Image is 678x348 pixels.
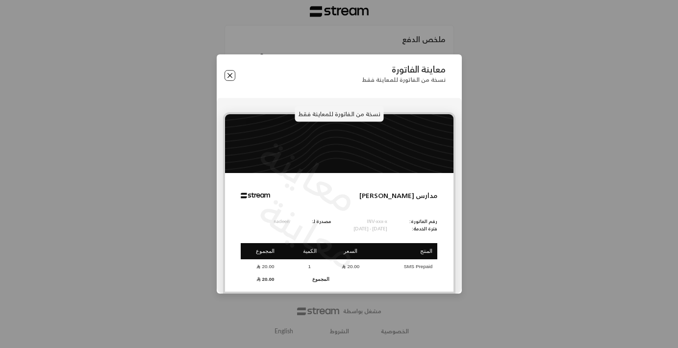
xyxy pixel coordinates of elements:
[249,124,370,227] p: معاينة
[359,191,437,201] p: مدارس [PERSON_NAME]
[409,225,437,233] p: فترة الخدمة:
[241,274,290,284] td: 20.00
[362,64,446,75] p: معاينة الفاتورة
[241,260,290,273] td: 20.00
[353,225,387,233] p: [DATE] - [DATE]
[353,218,387,225] p: INV-xxx-x
[225,114,453,173] img: header.png
[225,70,235,81] button: Close
[241,242,437,285] table: Products
[372,243,437,259] th: المنتج
[241,218,290,225] p: nadeen
[362,76,446,83] p: نسخة من الفاتورة للمعاينة فقط
[372,260,437,273] td: SMS Prepaid
[241,243,290,259] th: المجموع
[409,218,437,225] p: رقم الفاتورة:
[290,274,329,284] td: المجموع
[295,106,383,122] p: نسخة من الفاتورة للمعاينة فقط
[249,180,370,284] p: معاينة
[241,181,270,210] img: Logo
